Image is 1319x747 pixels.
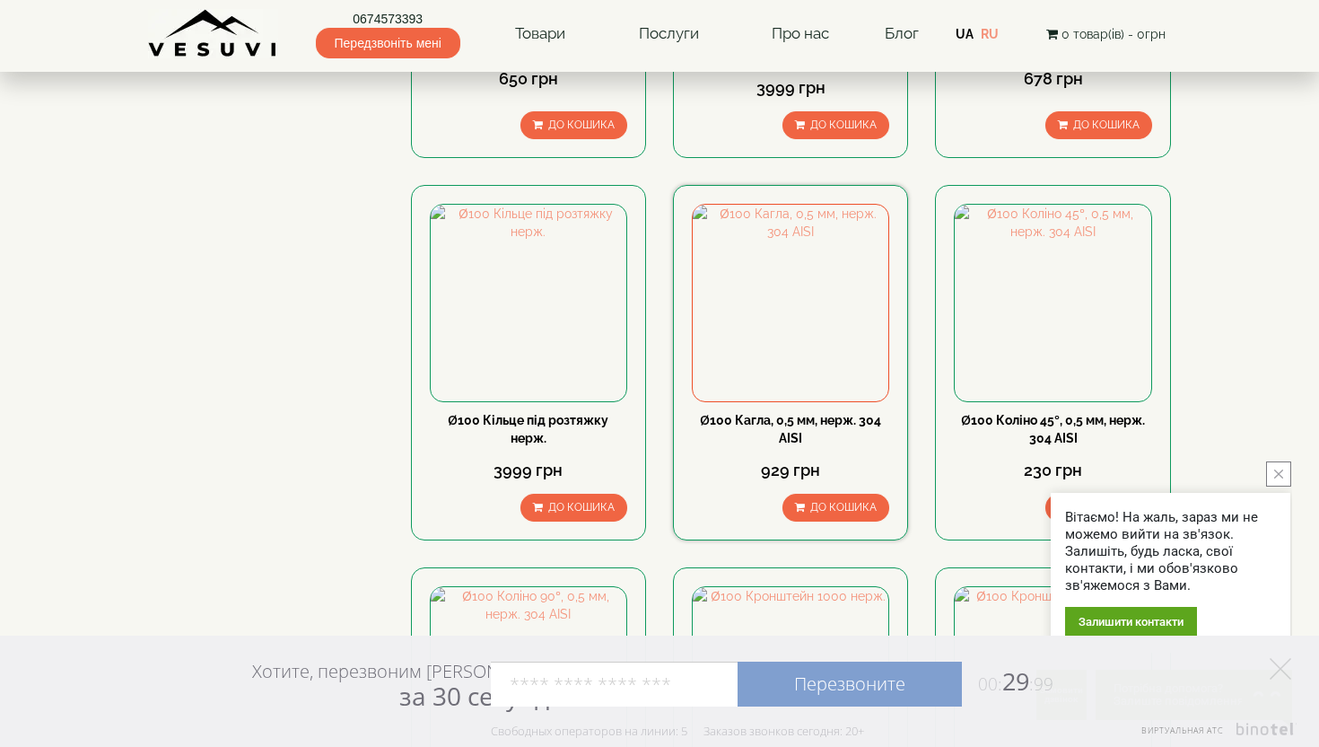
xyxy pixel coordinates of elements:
button: До кошика [520,111,627,139]
div: 230 грн [954,459,1151,482]
span: 00: [978,672,1002,696]
div: 678 грн [954,67,1151,91]
img: Завод VESUVI [148,9,278,58]
span: за 30 секунд? [399,679,560,713]
img: Ø100 Коліно 45°, 0,5 мм, нерж. 304 AISI [955,205,1150,400]
span: 29 [962,664,1053,698]
button: До кошика [1045,111,1152,139]
div: 3999 грн [692,76,889,100]
a: UA [956,27,974,41]
a: Про нас [754,13,847,55]
span: 0 товар(ів) - 0грн [1061,27,1166,41]
div: Хотите, перезвоним [PERSON_NAME] [252,660,560,710]
button: До кошика [1045,494,1152,522]
div: Вітаємо! На жаль, зараз ми не можемо вийти на зв'язок. Залишіть, будь ласка, свої контакти, і ми ... [1065,509,1276,594]
span: До кошика [548,501,615,514]
span: До кошика [810,119,877,131]
div: 650 грн [430,67,627,91]
a: 0674573393 [316,10,460,28]
span: Виртуальная АТС [1141,725,1224,736]
div: 3999 грн [430,459,627,482]
button: 0 товар(ів) - 0грн [1041,24,1171,44]
button: До кошика [782,111,889,139]
span: :99 [1029,672,1053,696]
span: Передзвоніть мені [316,28,460,58]
a: Ø100 Коліно 45°, 0,5 мм, нерж. 304 AISI [961,413,1145,445]
img: Ø100 Кагла, 0,5 мм, нерж. 304 AISI [693,205,888,400]
span: До кошика [810,501,877,514]
a: Блог [885,24,919,42]
button: close button [1266,461,1291,487]
div: Залишити контакти [1065,607,1197,637]
span: До кошика [1073,119,1140,131]
button: До кошика [782,494,889,522]
a: Товари [497,13,583,55]
div: 929 грн [692,459,889,482]
a: Перезвоните [738,662,962,707]
a: Ø100 Кагла, 0,5 мм, нерж. 304 AISI [700,413,881,445]
span: До кошика [548,119,615,131]
a: Виртуальная АТС [1131,723,1297,747]
a: Ø100 Кільце під розтяжку нерж. [448,413,608,445]
button: До кошика [520,494,627,522]
img: Ø100 Кільце під розтяжку нерж. [431,205,626,400]
a: Послуги [621,13,717,55]
div: Свободных операторов на линии: 5 Заказов звонков сегодня: 20+ [491,724,864,738]
a: RU [981,27,999,41]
